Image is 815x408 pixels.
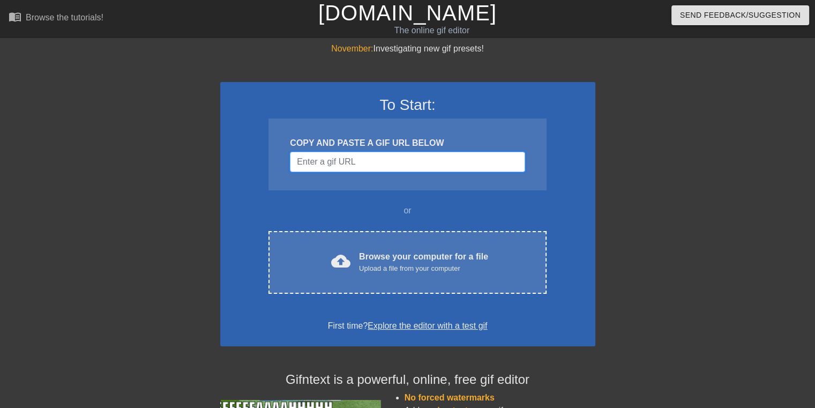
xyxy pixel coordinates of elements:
h4: Gifntext is a powerful, online, free gif editor [220,372,595,388]
input: Username [290,152,525,172]
div: Browse your computer for a file [359,250,488,274]
span: Send Feedback/Suggestion [680,9,801,22]
div: The online gif editor [277,24,587,37]
div: Upload a file from your computer [359,263,488,274]
span: menu_book [9,10,21,23]
div: Browse the tutorials! [26,13,103,22]
a: [DOMAIN_NAME] [318,1,497,25]
button: Send Feedback/Suggestion [671,5,809,25]
span: No forced watermarks [405,393,495,402]
div: COPY AND PASTE A GIF URL BELOW [290,137,525,150]
span: November: [331,44,373,53]
div: First time? [234,320,581,332]
a: Browse the tutorials! [9,10,103,27]
div: Investigating new gif presets! [220,42,595,55]
div: or [248,204,567,217]
span: cloud_upload [331,251,350,271]
a: Explore the editor with a test gif [368,321,487,330]
h3: To Start: [234,96,581,114]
